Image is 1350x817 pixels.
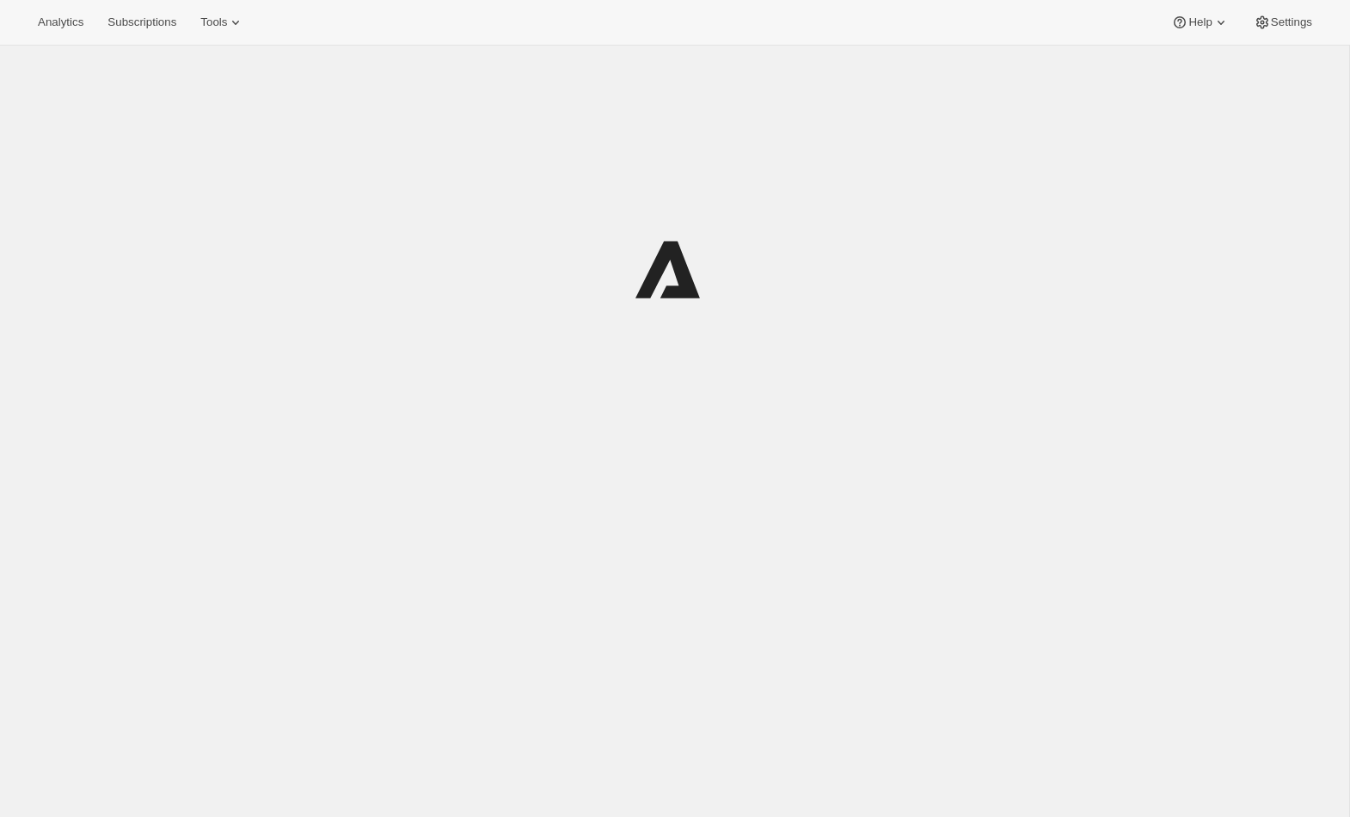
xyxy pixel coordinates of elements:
[97,10,187,34] button: Subscriptions
[1271,15,1312,29] span: Settings
[200,15,227,29] span: Tools
[190,10,255,34] button: Tools
[1243,10,1322,34] button: Settings
[107,15,176,29] span: Subscriptions
[1188,15,1212,29] span: Help
[38,15,83,29] span: Analytics
[1161,10,1239,34] button: Help
[28,10,94,34] button: Analytics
